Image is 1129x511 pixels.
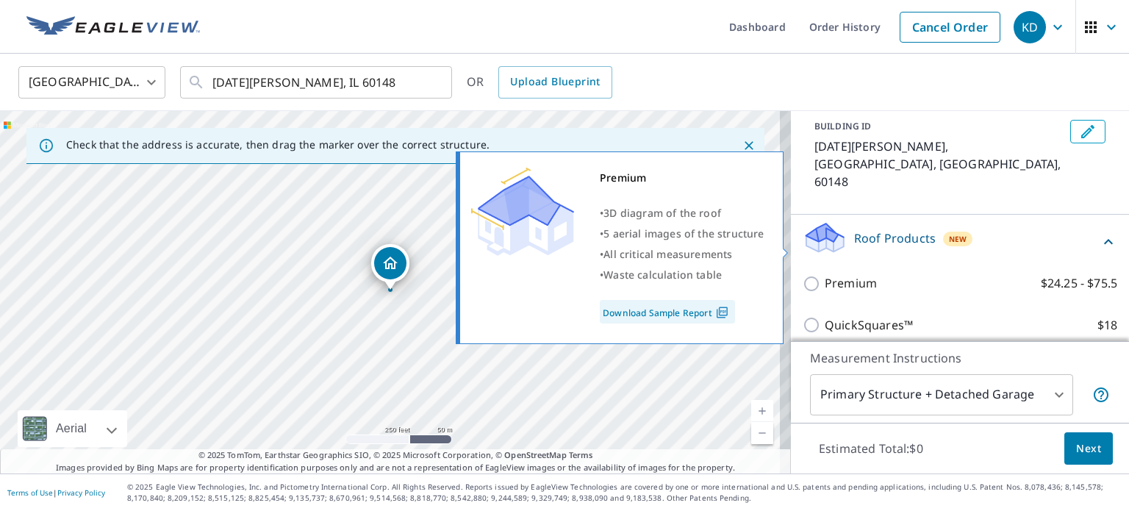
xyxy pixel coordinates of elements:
div: Aerial [18,410,127,447]
p: $24.25 - $75.5 [1041,274,1117,293]
div: • [600,244,764,265]
a: Current Level 17, Zoom Out [751,422,773,444]
div: Aerial [51,410,91,447]
div: Premium [600,168,764,188]
span: Next [1076,440,1101,458]
button: Close [739,136,759,155]
p: © 2025 Eagle View Technologies, Inc. and Pictometry International Corp. All Rights Reserved. Repo... [127,482,1122,504]
span: Your report will include the primary structure and a detached garage if one exists. [1092,386,1110,404]
img: Premium [471,168,574,256]
div: • [600,203,764,224]
a: Terms [569,449,593,460]
div: Dropped pin, building 1, Residential property, 1429 June Ln Lombard, IL 60148 [371,244,409,290]
span: All critical measurements [603,247,732,261]
a: Current Level 17, Zoom In [751,400,773,422]
a: Upload Blueprint [498,66,612,99]
p: Estimated Total: $0 [807,432,935,465]
p: Roof Products [854,229,936,247]
span: New [949,233,967,245]
p: $18 [1097,316,1117,335]
a: OpenStreetMap [504,449,566,460]
span: © 2025 TomTom, Earthstar Geographics SIO, © 2025 Microsoft Corporation, © [198,449,593,462]
div: OR [467,66,612,99]
img: Pdf Icon [712,306,732,319]
a: Download Sample Report [600,300,735,324]
div: • [600,224,764,244]
span: Upload Blueprint [510,73,600,91]
p: BUILDING ID [814,120,871,132]
div: Roof ProductsNew [803,221,1117,262]
p: Check that the address is accurate, then drag the marker over the correct structure. [66,138,490,151]
input: Search by address or latitude-longitude [212,62,422,103]
p: [DATE][PERSON_NAME], [GEOGRAPHIC_DATA], [GEOGRAPHIC_DATA], 60148 [814,137,1064,190]
div: KD [1014,11,1046,43]
p: Premium [825,274,877,293]
div: • [600,265,764,285]
a: Cancel Order [900,12,1000,43]
img: EV Logo [26,16,200,38]
button: Edit building 1 [1070,120,1105,143]
span: 3D diagram of the roof [603,206,721,220]
a: Privacy Policy [57,487,105,498]
p: | [7,488,105,497]
button: Next [1064,432,1113,465]
p: QuickSquares™ [825,316,913,335]
div: [GEOGRAPHIC_DATA] [18,62,165,103]
div: Primary Structure + Detached Garage [810,374,1073,415]
p: Measurement Instructions [810,349,1110,367]
span: Waste calculation table [603,268,722,282]
span: 5 aerial images of the structure [603,226,764,240]
a: Terms of Use [7,487,53,498]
